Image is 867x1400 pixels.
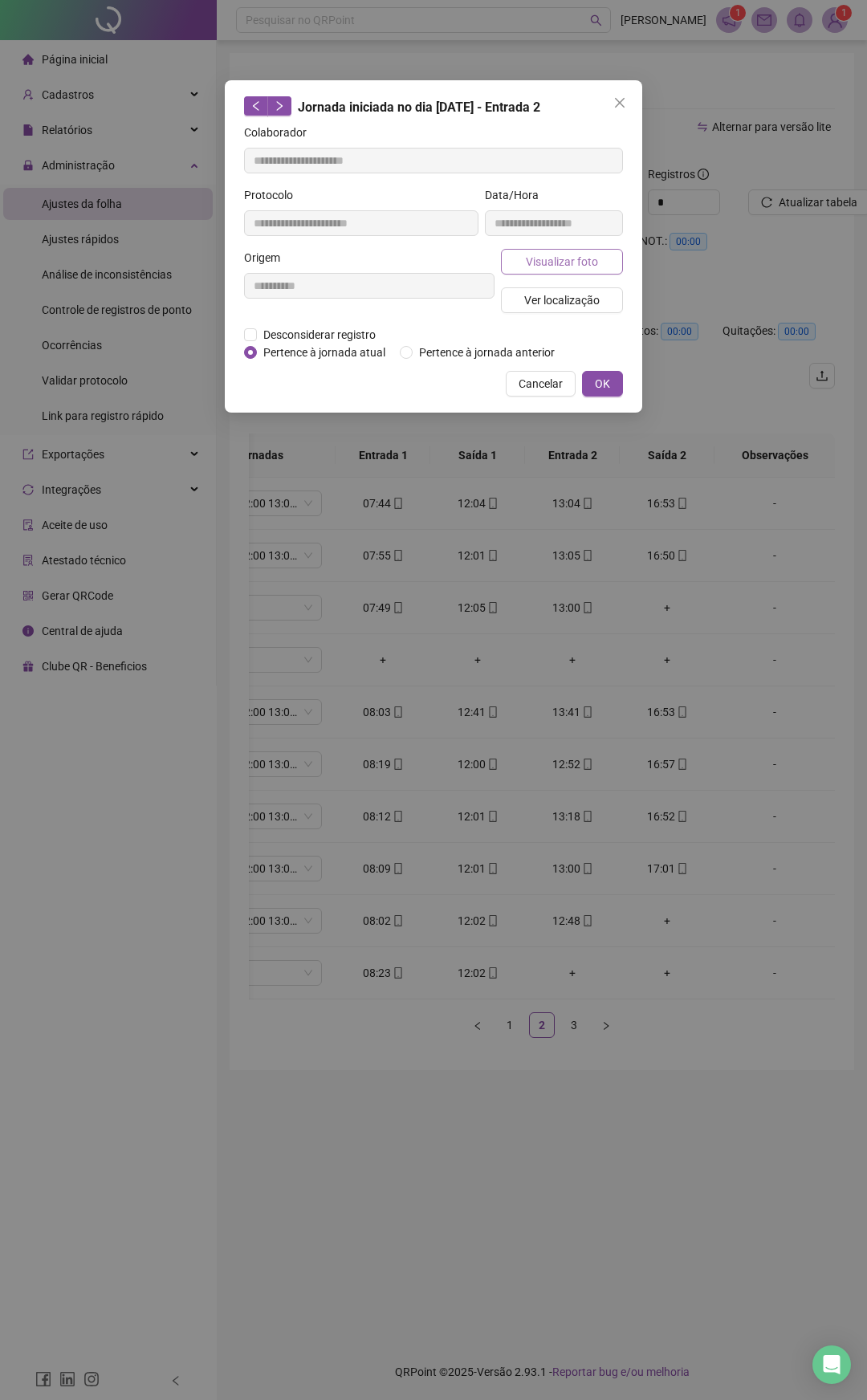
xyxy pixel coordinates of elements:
[613,96,626,109] span: close
[244,96,268,116] button: left
[413,344,561,361] span: Pertence à jornada anterior
[582,371,623,397] button: OK
[257,344,392,361] span: Pertence à jornada atual
[244,249,291,267] label: Origem
[526,253,598,271] span: Visualizar foto
[244,124,317,141] label: Colaborador
[244,96,623,117] div: Jornada iniciada no dia [DATE] - Entrada 2
[519,375,563,393] span: Cancelar
[595,375,610,393] span: OK
[524,291,600,309] span: Ver localização
[250,100,262,112] span: left
[506,371,576,397] button: Cancelar
[244,186,303,204] label: Protocolo
[812,1345,851,1384] div: Open Intercom Messenger
[501,249,623,275] button: Visualizar foto
[607,90,633,116] button: Close
[267,96,291,116] button: right
[485,186,549,204] label: Data/Hora
[501,287,623,313] button: Ver localização
[274,100,285,112] span: right
[257,326,382,344] span: Desconsiderar registro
